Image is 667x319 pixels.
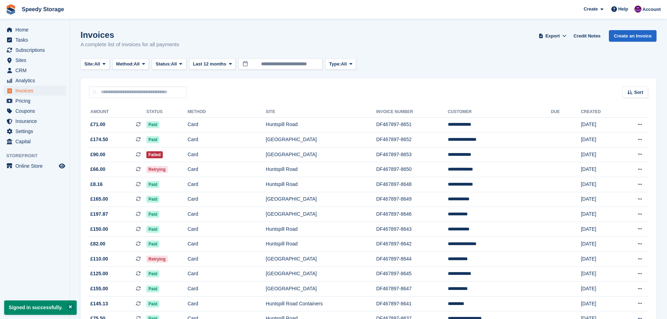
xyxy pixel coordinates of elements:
td: Huntspill Road Containers [266,296,376,311]
span: £125.00 [90,270,108,277]
td: [GEOGRAPHIC_DATA] [266,192,376,207]
th: Amount [89,106,146,118]
a: Speedy Storage [19,4,67,15]
span: £71.00 [90,121,105,128]
td: DF467897-8652 [376,132,447,147]
span: Insurance [15,116,57,126]
span: Retrying [146,256,168,263]
td: Huntspill Road [266,117,376,132]
span: Account [642,6,661,13]
td: Card [188,296,266,311]
td: DF467897-8642 [376,237,447,252]
span: Analytics [15,76,57,85]
td: Card [188,177,266,192]
button: Site: All [81,58,110,70]
th: Due [551,106,581,118]
td: [DATE] [581,162,620,177]
span: All [94,61,100,68]
td: DF467897-8651 [376,117,447,132]
td: Card [188,237,266,252]
th: Method [188,106,266,118]
span: £155.00 [90,285,108,292]
button: Export [537,30,568,42]
td: Card [188,207,266,222]
td: [DATE] [581,132,620,147]
td: DF467897-8641 [376,296,447,311]
a: menu [4,35,66,45]
td: [GEOGRAPHIC_DATA] [266,147,376,162]
a: menu [4,106,66,116]
td: [DATE] [581,117,620,132]
td: DF467897-8650 [376,162,447,177]
span: £197.87 [90,210,108,218]
a: menu [4,55,66,65]
th: Customer [448,106,551,118]
td: [GEOGRAPHIC_DATA] [266,252,376,267]
button: Last 12 months [189,58,236,70]
td: Huntspill Road [266,177,376,192]
span: Method: [116,61,134,68]
span: All [341,61,347,68]
span: Subscriptions [15,45,57,55]
td: [GEOGRAPHIC_DATA] [266,132,376,147]
span: Sites [15,55,57,65]
td: [DATE] [581,207,620,222]
span: Site: [84,61,94,68]
td: [DATE] [581,296,620,311]
a: Preview store [58,162,66,170]
span: Paid [146,181,159,188]
td: Card [188,147,266,162]
span: Settings [15,126,57,136]
th: Invoice Number [376,106,447,118]
td: Card [188,117,266,132]
span: Retrying [146,166,168,173]
a: menu [4,86,66,96]
span: Paid [146,136,159,143]
span: Online Store [15,161,57,171]
span: £145.13 [90,300,108,307]
span: £82.00 [90,240,105,248]
span: £66.00 [90,166,105,173]
td: DF467897-8646 [376,207,447,222]
button: Method: All [112,58,149,70]
span: Sort [634,89,643,96]
span: Invoices [15,86,57,96]
span: Tasks [15,35,57,45]
span: Paid [146,226,159,233]
span: Paid [146,211,159,218]
span: CRM [15,65,57,75]
td: DF467897-8645 [376,266,447,282]
a: menu [4,25,66,35]
span: Paid [146,196,159,203]
p: Signed in successfully. [4,300,77,315]
span: £150.00 [90,226,108,233]
td: [DATE] [581,252,620,267]
a: menu [4,65,66,75]
td: Card [188,266,266,282]
td: DF467897-8653 [376,147,447,162]
span: £165.00 [90,195,108,203]
span: Paid [146,121,159,128]
td: Huntspill Road [266,162,376,177]
p: A complete list of invoices for all payments [81,41,179,49]
span: Type: [329,61,341,68]
td: Card [188,282,266,297]
span: £110.00 [90,255,108,263]
th: Created [581,106,620,118]
span: Help [618,6,628,13]
span: All [171,61,177,68]
a: menu [4,116,66,126]
td: [GEOGRAPHIC_DATA] [266,266,376,282]
span: Pricing [15,96,57,106]
td: [DATE] [581,266,620,282]
td: DF467897-8648 [376,177,447,192]
td: [GEOGRAPHIC_DATA] [266,207,376,222]
span: Last 12 months [193,61,226,68]
span: £8.16 [90,181,103,188]
a: menu [4,96,66,106]
span: Failed [146,151,163,158]
img: Dan Jackson [634,6,641,13]
span: Paid [146,285,159,292]
td: [DATE] [581,192,620,207]
td: DF467897-8647 [376,282,447,297]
